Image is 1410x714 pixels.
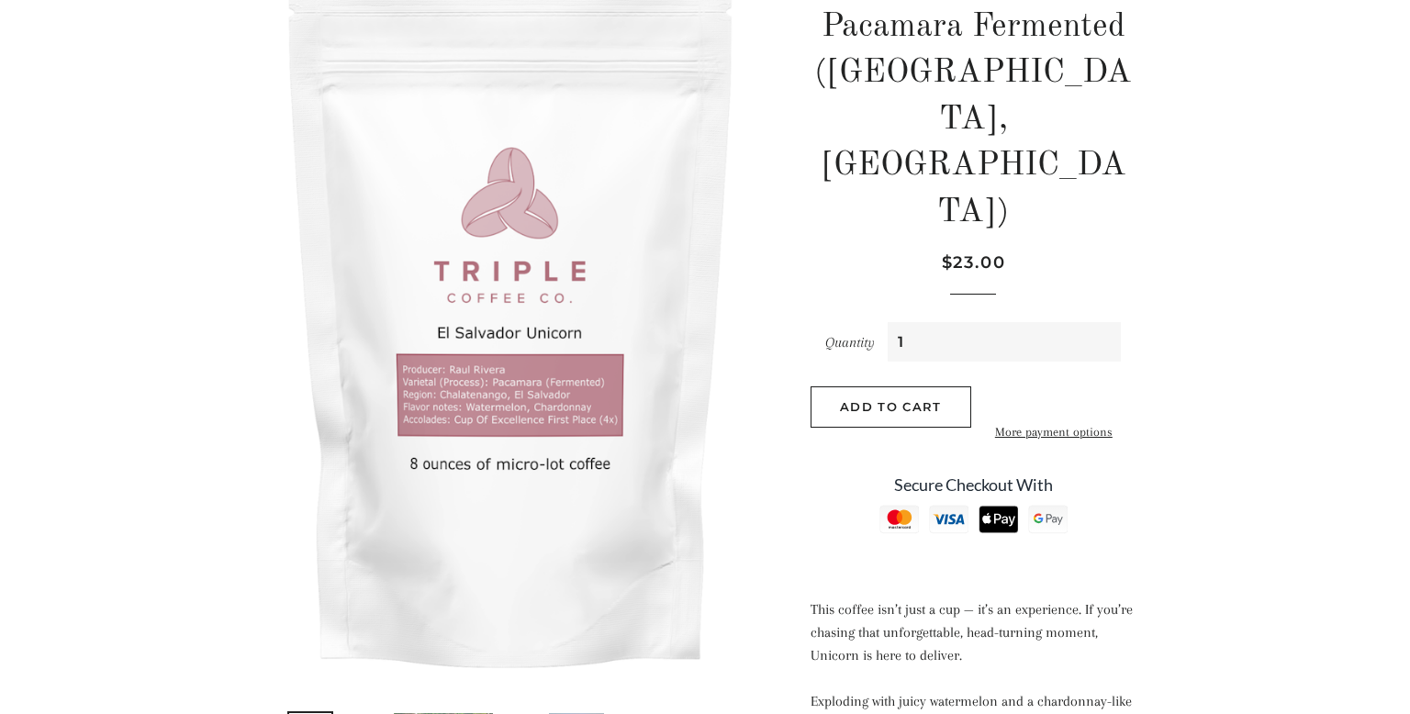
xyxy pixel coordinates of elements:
[811,470,1136,554] iframe: trust-badges-widget
[811,601,1133,664] span: This coffee isn’t just a cup — it’s an experience. If you’re chasing that unforgettable, head-tur...
[980,422,1127,442] a: More payment options
[942,252,1006,273] span: $23.00
[840,399,941,414] span: Add to Cart
[811,386,971,427] button: Add to Cart
[825,331,875,354] label: Quantity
